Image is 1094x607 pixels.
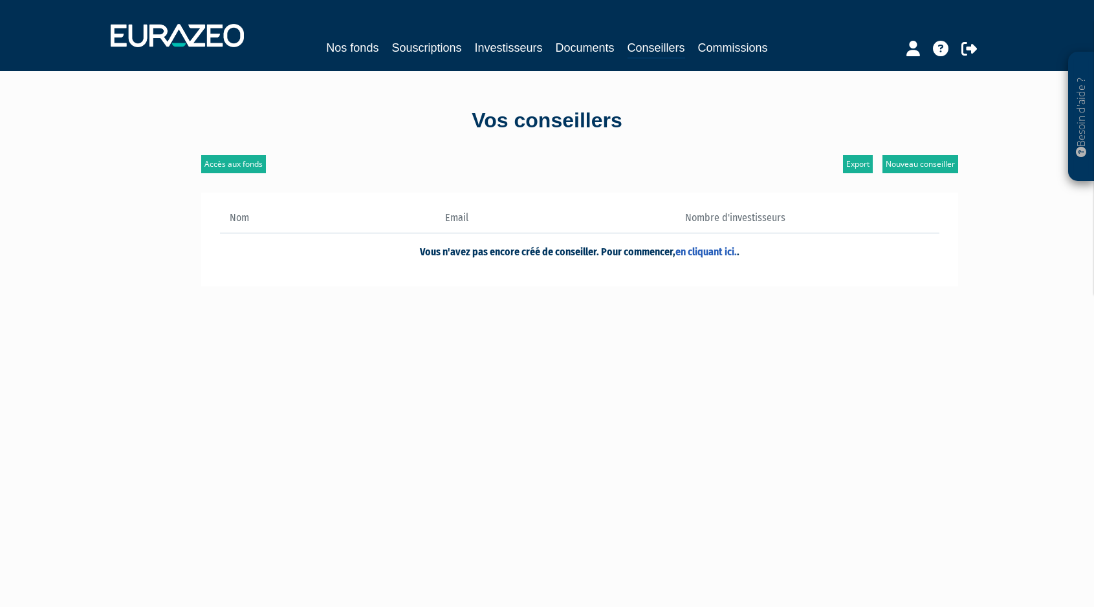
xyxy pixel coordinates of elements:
a: Nos fonds [326,39,378,57]
a: Conseillers [628,39,685,59]
th: Email [435,211,579,233]
a: Souscriptions [391,39,461,57]
a: Nouveau conseiller [882,155,958,173]
p: Besoin d'aide ? [1074,59,1089,175]
a: Export [843,155,873,173]
a: Accès aux fonds [201,155,266,173]
th: Nombre d'investisseurs [579,211,795,233]
td: Vous n'avez pas encore créé de conseiller. Pour commencer, . [220,233,939,268]
div: Vos conseillers [179,106,916,136]
img: 1732889491-logotype_eurazeo_blanc_rvb.png [111,24,244,47]
a: Commissions [698,39,768,57]
th: Nom [220,211,436,233]
a: Documents [556,39,615,57]
a: Investisseurs [474,39,542,57]
a: en cliquant ici. [675,246,737,258]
